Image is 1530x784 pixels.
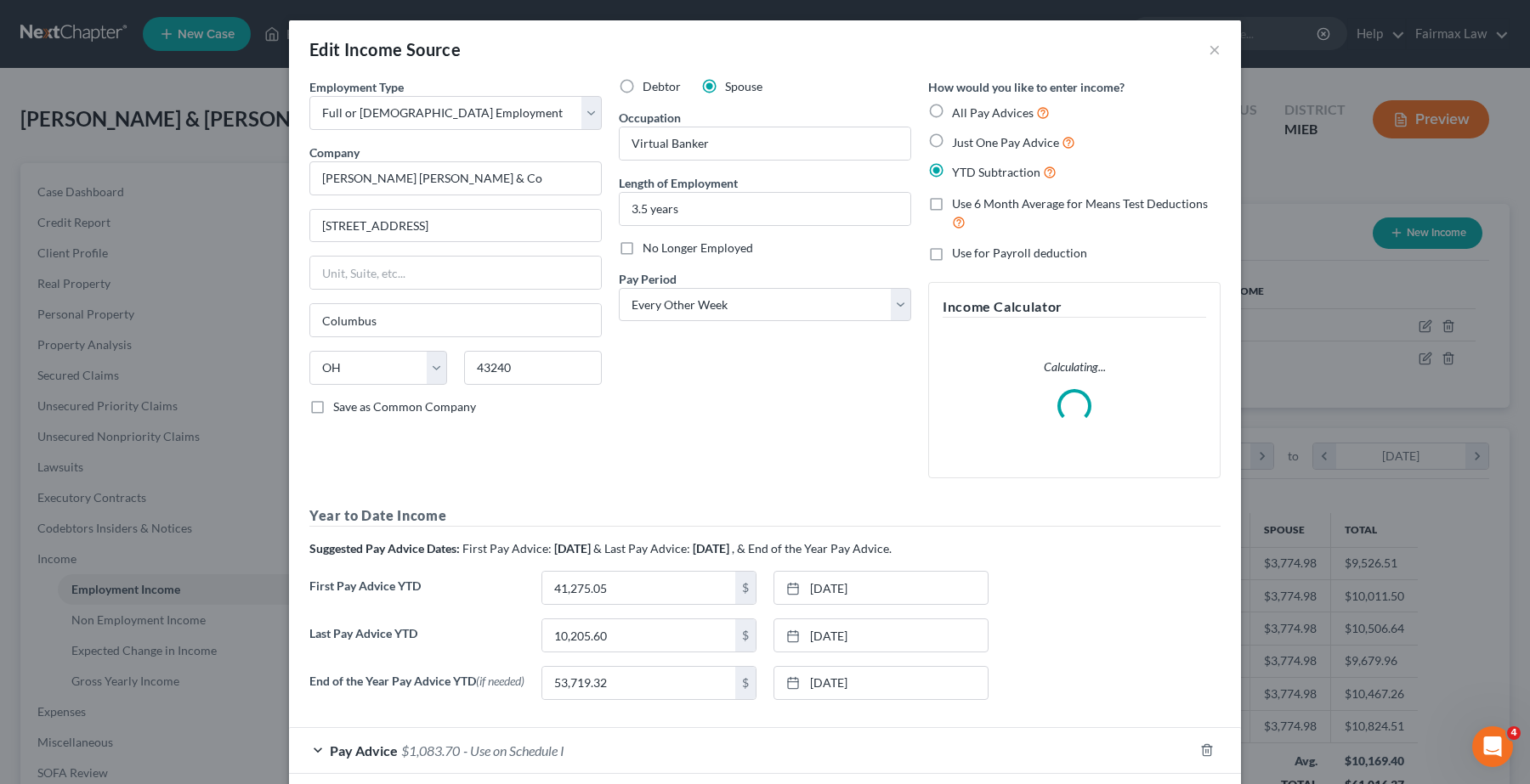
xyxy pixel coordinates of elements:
span: Use for Payroll deduction [952,245,1087,260]
label: How would you like to enter income? [928,78,1125,96]
div: $ [735,667,756,699]
span: Debtor [643,79,681,93]
label: Length of Employment [619,174,738,192]
input: Enter zip... [464,351,602,385]
span: YTD Subtraction [952,165,1040,179]
p: Calculating... [943,358,1206,375]
a: [DATE] [774,572,988,604]
input: Unit, Suite, etc... [310,257,601,289]
iframe: Intercom live chat [1472,726,1513,767]
div: $ [735,619,756,651]
span: Pay Period [619,272,677,286]
span: , & End of the Year Pay Advice. [732,541,892,556]
div: $ [735,572,756,604]
span: - Use on Schedule I [463,742,564,759]
span: & Last Pay Advice: [593,541,690,556]
input: 0.00 [542,572,735,604]
span: $1,083.70 [401,742,460,759]
input: ex: 2 years [620,193,910,225]
h5: Income Calculator [943,296,1206,318]
label: Last Pay Advice YTD [301,618,533,666]
input: -- [620,127,910,160]
span: Pay Advice [330,742,398,759]
strong: [DATE] [554,541,591,556]
span: Just One Pay Advice [952,135,1059,149]
input: Enter address... [310,210,601,242]
div: Edit Income Source [309,37,461,61]
a: [DATE] [774,667,988,699]
span: (if needed) [476,674,524,688]
span: Company [309,145,360,160]
span: Employment Type [309,80,404,94]
strong: [DATE] [693,541,729,556]
span: Save as Common Company [333,399,476,414]
h5: Year to Date Income [309,505,1221,527]
span: Use 6 Month Average for Means Test Deductions [952,196,1208,211]
input: 0.00 [542,667,735,699]
input: 0.00 [542,619,735,651]
label: Occupation [619,109,681,127]
a: [DATE] [774,619,988,651]
input: Enter city... [310,304,601,336]
strong: Suggested Pay Advice Dates: [309,541,460,556]
label: End of the Year Pay Advice YTD [301,666,533,713]
button: × [1209,39,1221,59]
span: 4 [1507,726,1521,740]
label: First Pay Advice YTD [301,571,533,618]
span: First Pay Advice: [462,541,552,556]
span: Spouse [725,79,762,93]
input: Search company by name... [309,161,602,195]
span: All Pay Advices [952,105,1034,120]
span: No Longer Employed [643,240,753,255]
